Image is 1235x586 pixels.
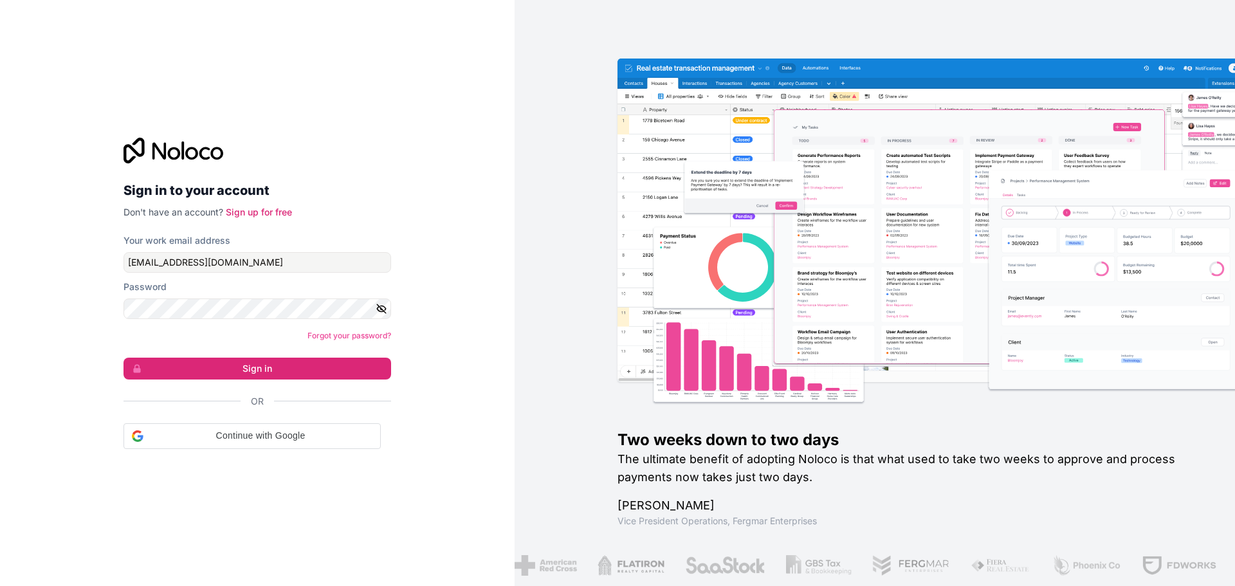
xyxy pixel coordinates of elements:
[149,429,372,443] span: Continue with Google
[617,515,1194,527] h1: Vice President Operations , Fergmar Enterprises
[872,555,950,576] img: /assets/fergmar-CudnrXN5.png
[514,555,576,576] img: /assets/american-red-cross-BAupjrZR.png
[617,497,1194,515] h1: [PERSON_NAME]
[123,280,167,293] label: Password
[617,430,1194,450] h1: Two weeks down to two days
[123,179,391,202] h2: Sign in to your account
[597,555,664,576] img: /assets/flatiron-C8eUkumj.png
[684,555,765,576] img: /assets/saastock-C6Zbiodz.png
[123,298,391,319] input: Password
[1141,555,1216,576] img: /assets/fdworks-Bi04fVtw.png
[617,450,1194,486] h2: The ultimate benefit of adopting Noloco is that what used to take two weeks to approve and proces...
[123,358,391,380] button: Sign in
[1051,555,1121,576] img: /assets/phoenix-BREaitsQ.png
[123,206,223,217] span: Don't have an account?
[307,331,391,340] a: Forgot your password?
[971,555,1031,576] img: /assets/fiera-fwj2N5v4.png
[226,206,292,217] a: Sign up for free
[251,395,264,408] span: Or
[123,234,230,247] label: Your work email address
[123,423,381,449] div: Continue with Google
[123,252,391,273] input: Email address
[785,555,851,576] img: /assets/gbstax-C-GtDUiK.png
